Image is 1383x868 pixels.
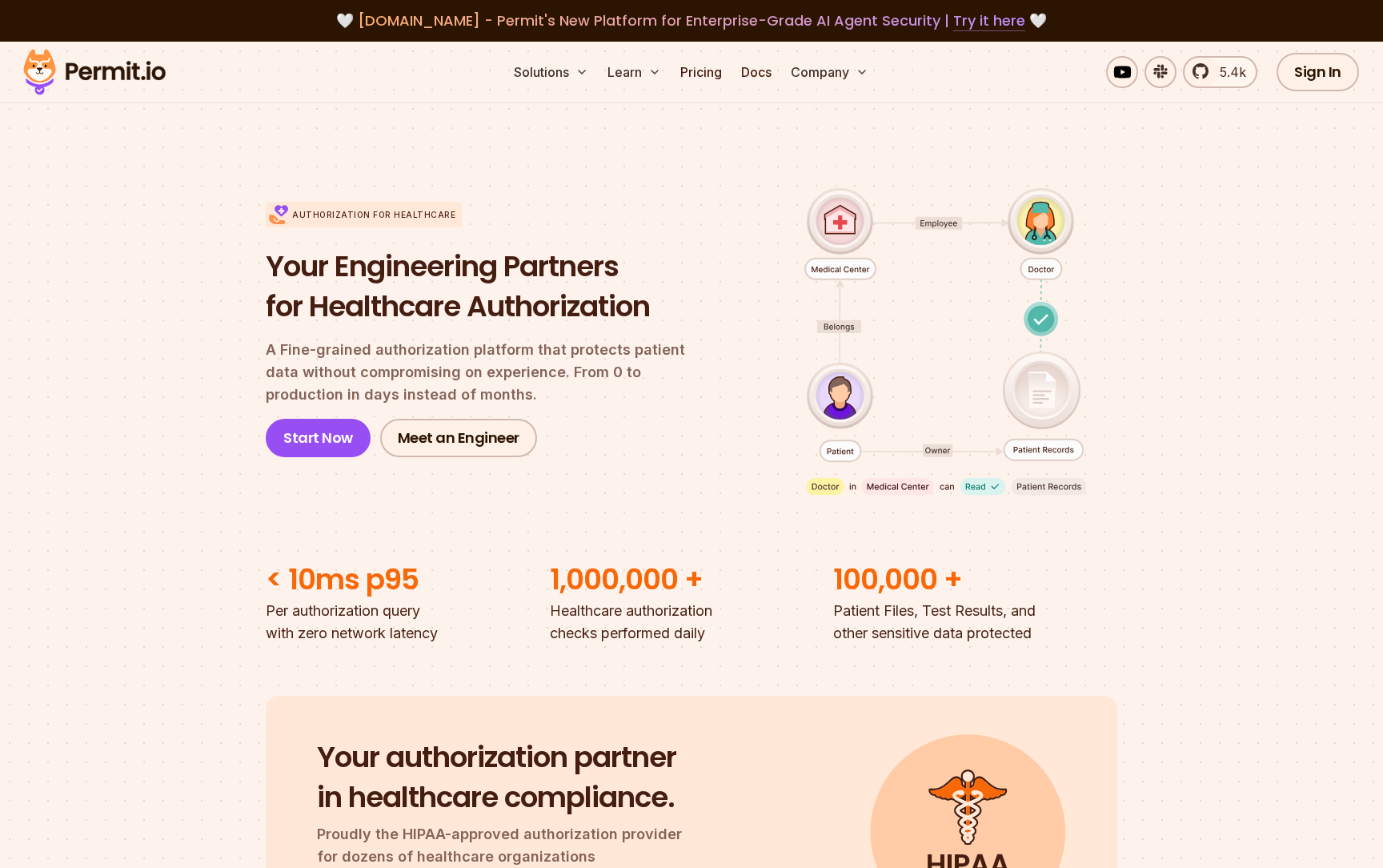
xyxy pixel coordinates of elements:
[1183,56,1257,88] a: 5.4k
[550,600,834,645] p: Healthcare authorization checks performed daily
[266,560,550,600] h2: < 10ms p95
[266,600,550,645] p: Per authorization query with zero network latency
[735,56,778,88] a: Docs
[833,560,1117,600] h2: 100,000 +
[550,560,834,600] h2: 1,000,000 +
[833,600,1117,645] p: Patient Files, Test Results, and other sensitive data protected
[380,419,537,457] a: Meet an Engineer
[266,419,371,457] a: Start Now
[358,10,1025,30] span: [DOMAIN_NAME] - Permit's New Platform for Enterprise-Grade AI Agent Security |
[38,10,1345,32] div: 🤍 🤍
[292,209,455,221] p: Authorization for Healthcare
[784,56,875,88] button: Company
[674,56,728,88] a: Pricing
[317,737,701,817] h2: Your authorization partner in healthcare compliance.
[16,45,173,99] img: Permit logo
[507,56,595,88] button: Solutions
[953,10,1025,31] a: Try it here
[601,56,667,88] button: Learn
[1277,53,1359,91] a: Sign In
[266,247,712,326] h1: Your Engineering Partners for Healthcare Authorization
[317,823,701,868] p: Proudly the HIPAA-approved authorization provider for dozens of healthcare organizations
[266,339,712,406] p: A Fine-grained authorization platform that protects patient data without compromising on experien...
[1210,62,1246,82] span: 5.4k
